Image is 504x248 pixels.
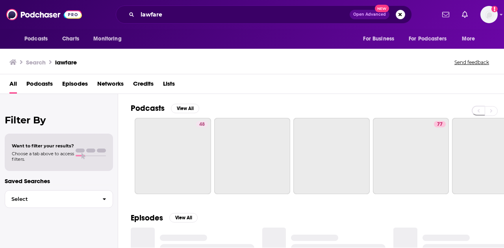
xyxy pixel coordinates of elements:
[116,6,412,24] div: Search podcasts, credits, & more...
[5,114,113,126] h2: Filter By
[19,31,58,46] button: open menu
[491,6,498,12] svg: Add a profile image
[459,8,471,21] a: Show notifications dropdown
[480,6,498,23] span: Logged in as megcassidy
[26,59,46,66] h3: Search
[375,5,389,12] span: New
[358,31,404,46] button: open menu
[434,121,446,127] a: 77
[439,8,452,21] a: Show notifications dropdown
[62,33,79,44] span: Charts
[480,6,498,23] img: User Profile
[12,151,74,162] span: Choose a tab above to access filters.
[88,31,132,46] button: open menu
[5,177,113,185] p: Saved Searches
[452,59,491,66] button: Send feedback
[93,33,121,44] span: Monitoring
[131,213,198,223] a: EpisodesView All
[163,77,175,94] a: Lists
[456,31,485,46] button: open menu
[97,77,124,94] a: Networks
[131,103,199,113] a: PodcastsView All
[353,13,386,17] span: Open Advanced
[6,7,82,22] img: Podchaser - Follow, Share and Rate Podcasts
[55,59,77,66] h3: lawfare
[131,213,163,223] h2: Episodes
[437,121,443,129] span: 77
[363,33,394,44] span: For Business
[199,121,205,129] span: 48
[12,143,74,149] span: Want to filter your results?
[171,104,199,113] button: View All
[462,33,475,44] span: More
[5,190,113,208] button: Select
[480,6,498,23] button: Show profile menu
[373,118,449,194] a: 77
[57,31,84,46] a: Charts
[133,77,154,94] a: Credits
[131,103,165,113] h2: Podcasts
[26,77,53,94] a: Podcasts
[196,121,208,127] a: 48
[62,77,88,94] a: Episodes
[137,8,350,21] input: Search podcasts, credits, & more...
[9,77,17,94] a: All
[135,118,211,194] a: 48
[169,213,198,222] button: View All
[409,33,447,44] span: For Podcasters
[24,33,48,44] span: Podcasts
[5,197,96,202] span: Select
[404,31,458,46] button: open menu
[350,10,389,19] button: Open AdvancedNew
